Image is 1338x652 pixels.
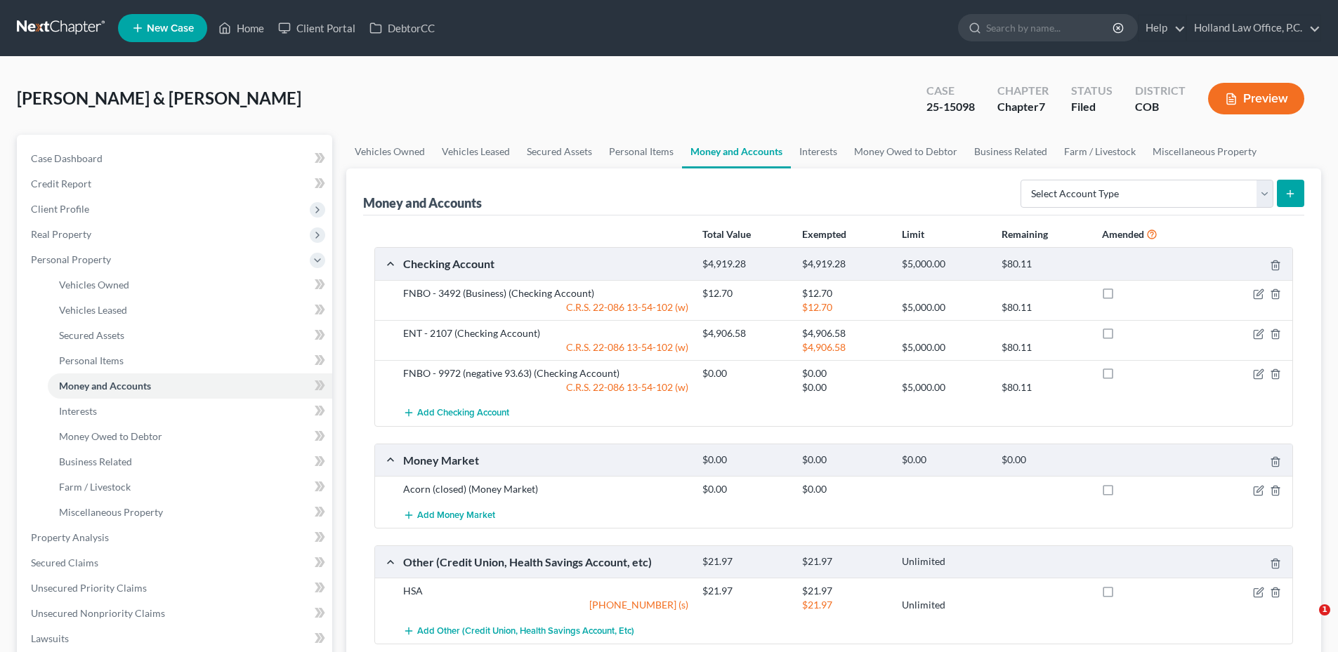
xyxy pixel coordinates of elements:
[403,400,509,426] button: Add Checking Account
[396,340,695,354] div: C.R.S. 22-086 13-54-102 (w)
[396,286,695,300] div: FNBO - 3492 (Business) (Checking Account)
[20,626,332,651] a: Lawsuits
[31,632,69,644] span: Lawsuits
[48,474,332,500] a: Farm / Livestock
[31,178,91,189] span: Credit Report
[995,380,1094,394] div: $80.11
[363,194,482,211] div: Money and Accounts
[396,598,695,612] div: [PHONE_NUMBER] (s)
[1002,228,1048,240] strong: Remaining
[59,380,151,392] span: Money and Accounts
[417,510,495,521] span: Add Money Market
[48,272,332,298] a: Vehicles Owned
[966,135,1056,168] a: Business Related
[396,554,695,569] div: Other (Credit Union, Health Savings Account, etc)
[802,228,846,240] strong: Exempted
[986,15,1115,41] input: Search by name...
[17,88,301,108] span: [PERSON_NAME] & [PERSON_NAME]
[31,557,98,568] span: Secured Claims
[702,228,751,240] strong: Total Value
[995,340,1094,354] div: $80.11
[926,99,975,115] div: 25-15098
[1290,604,1324,638] iframe: Intercom live chat
[396,326,695,340] div: ENT - 2107 (Checking Account)
[795,326,895,340] div: $4,906.58
[20,601,332,626] a: Unsecured Nonpriority Claims
[795,286,895,300] div: $12.70
[601,135,682,168] a: Personal Items
[895,300,995,314] div: $5,000.00
[846,135,966,168] a: Money Owed to Debtor
[59,304,127,316] span: Vehicles Leased
[48,298,332,323] a: Vehicles Leased
[59,279,129,291] span: Vehicles Owned
[396,584,695,598] div: HSA
[695,326,795,340] div: $4,906.58
[902,228,924,240] strong: Limit
[59,430,162,442] span: Money Owed to Debtor
[795,598,895,612] div: $21.97
[895,258,995,271] div: $5,000.00
[1187,15,1320,41] a: Holland Law Office, P.C.
[791,135,846,168] a: Interests
[682,135,791,168] a: Money and Accounts
[895,598,995,612] div: Unlimited
[895,555,995,568] div: Unlimited
[271,15,362,41] a: Client Portal
[795,380,895,394] div: $0.00
[695,453,795,467] div: $0.00
[396,300,695,314] div: C.R.S. 22-086 13-54-102 (w)
[396,256,695,271] div: Checking Account
[147,23,194,34] span: New Case
[695,366,795,380] div: $0.00
[695,286,795,300] div: $12.70
[995,300,1094,314] div: $80.11
[48,500,332,525] a: Miscellaneous Property
[1208,83,1304,114] button: Preview
[1071,83,1113,99] div: Status
[396,453,695,467] div: Money Market
[403,502,495,528] button: Add Money Market
[895,340,995,354] div: $5,000.00
[695,258,795,271] div: $4,919.28
[926,83,975,99] div: Case
[995,258,1094,271] div: $80.11
[1056,135,1144,168] a: Farm / Livestock
[59,405,97,417] span: Interests
[31,203,89,215] span: Client Profile
[695,482,795,496] div: $0.00
[997,83,1049,99] div: Chapter
[795,300,895,314] div: $12.70
[59,455,132,467] span: Business Related
[795,555,895,568] div: $21.97
[403,618,634,644] button: Add Other (Credit Union, Health Savings Account, etc)
[1135,99,1186,115] div: COB
[518,135,601,168] a: Secured Assets
[211,15,271,41] a: Home
[31,531,109,543] span: Property Analysis
[795,453,895,467] div: $0.00
[396,366,695,380] div: FNBO - 9972 (negative 93.63) (Checking Account)
[795,340,895,354] div: $4,906.58
[31,253,111,265] span: Personal Property
[895,453,995,467] div: $0.00
[48,449,332,474] a: Business Related
[997,99,1049,115] div: Chapter
[795,584,895,598] div: $21.97
[31,607,165,619] span: Unsecured Nonpriority Claims
[48,348,332,373] a: Personal Items
[48,323,332,348] a: Secured Assets
[362,15,442,41] a: DebtorCC
[695,555,795,568] div: $21.97
[795,258,895,271] div: $4,919.28
[31,152,103,164] span: Case Dashboard
[48,399,332,424] a: Interests
[59,506,163,518] span: Miscellaneous Property
[59,354,124,366] span: Personal Items
[417,408,509,419] span: Add Checking Account
[59,481,131,493] span: Farm / Livestock
[417,625,634,637] span: Add Other (Credit Union, Health Savings Account, etc)
[1102,228,1144,240] strong: Amended
[795,366,895,380] div: $0.00
[433,135,518,168] a: Vehicles Leased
